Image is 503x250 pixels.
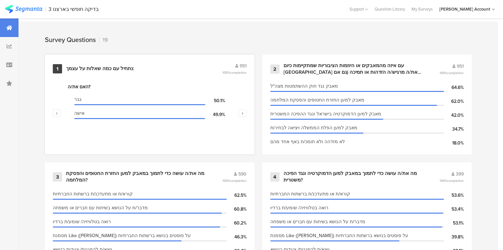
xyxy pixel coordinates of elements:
[284,170,424,183] div: מה את/ה עושה כדי לתמוך במאבק למען הדמוקרטיה ונגד הפיכה משטרית?
[439,6,490,12] div: [PERSON_NAME] Account
[447,70,464,75] span: completion
[238,171,247,178] span: 590
[270,204,328,211] span: רואה בטלוויזיה/ שומע/ת ברדיו
[45,5,46,13] div: |
[270,218,365,225] span: מדבר/ת על הנושא בשיחות עם חברים או משפחה
[440,178,464,183] span: 100%
[350,4,368,14] div: Support
[447,178,464,183] span: completion
[444,112,464,119] div: 42.0%
[270,232,408,239] span: מסמנת Like ([PERSON_NAME]) על פוסטים בנושא ברשתות החברתיות
[227,220,247,227] div: 60.2%
[444,233,464,240] div: 39.8%
[74,96,82,103] span: גבר
[53,172,62,182] div: 3
[5,5,42,13] img: segmanta logo
[270,190,350,197] span: קורא/ת או מתעדכנ/ת ברשתות החברתיות
[444,126,464,133] div: 34.7%
[444,206,464,213] div: 53.4%
[456,171,464,178] span: 399
[457,63,464,70] span: 951
[230,70,247,75] span: completion
[444,192,464,199] div: 53.6%
[270,83,338,90] span: מאבק נגד חוק ההשתמטות מצה"ל
[205,97,225,104] div: 50.1%
[270,97,364,104] span: מאבק למען החזרת החטופים והפסקת המלחמה
[45,35,96,45] div: Survey Questions
[444,84,464,91] div: 64.6%
[270,64,280,74] div: 2
[270,138,345,145] span: לא מזדהה ולא תומכ/ת באף אחד מהם
[227,233,247,240] div: 46.3%
[270,110,381,117] span: מאבק למען הדמוקרטיה בישראל ונגד ההפיכה המשטרית
[74,110,84,117] span: אישה
[270,172,280,182] div: 4
[66,65,134,72] div: נתחיל עם כמה ﻿שאלות על עצמך:
[66,170,206,183] div: מה את/ה עושה כדי לתמוך במאבק למען החזרת החטופים והפסקת המלחמה?
[371,6,408,12] a: Question Library
[270,124,357,131] span: מאבק למען הפלת הממשלה ויציאה לבחירות
[284,62,424,75] div: עם איזה מהמאבקים או היוזמות הציבוריות שמתקיימות כיום [GEOGRAPHIC_DATA] את/ה מרגיש/ה הזדהות או תמי...
[240,62,247,69] span: 951
[53,190,133,197] span: קורא/ת או מתעדכנ/ת ברשתות החברתיות
[53,232,191,239] span: מסמנת Like ([PERSON_NAME]) על פוסטים בנושא ברשתות החברתיות
[440,70,464,75] span: 100%
[444,140,464,146] div: 18.0%
[227,192,247,199] div: 62.5%
[53,204,148,211] span: מדבר/ת על הנושא בשיחות עם חברים או משפחה
[49,6,99,12] div: 3 בדיקה חופשי בארצנו
[53,64,62,73] div: 1
[230,178,247,183] span: completion
[205,111,225,118] div: 49.9%
[222,178,247,183] span: 100%
[444,220,464,227] div: 53.1%
[222,70,247,75] span: 100%
[68,83,232,90] div: האם את/ה?
[408,6,436,12] a: My Surveys
[444,98,464,105] div: 62.0%
[99,36,108,44] div: 19
[227,206,247,213] div: 60.8%
[53,218,111,225] span: רואה בטלוויזיה/ שומע/ת ברדיו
